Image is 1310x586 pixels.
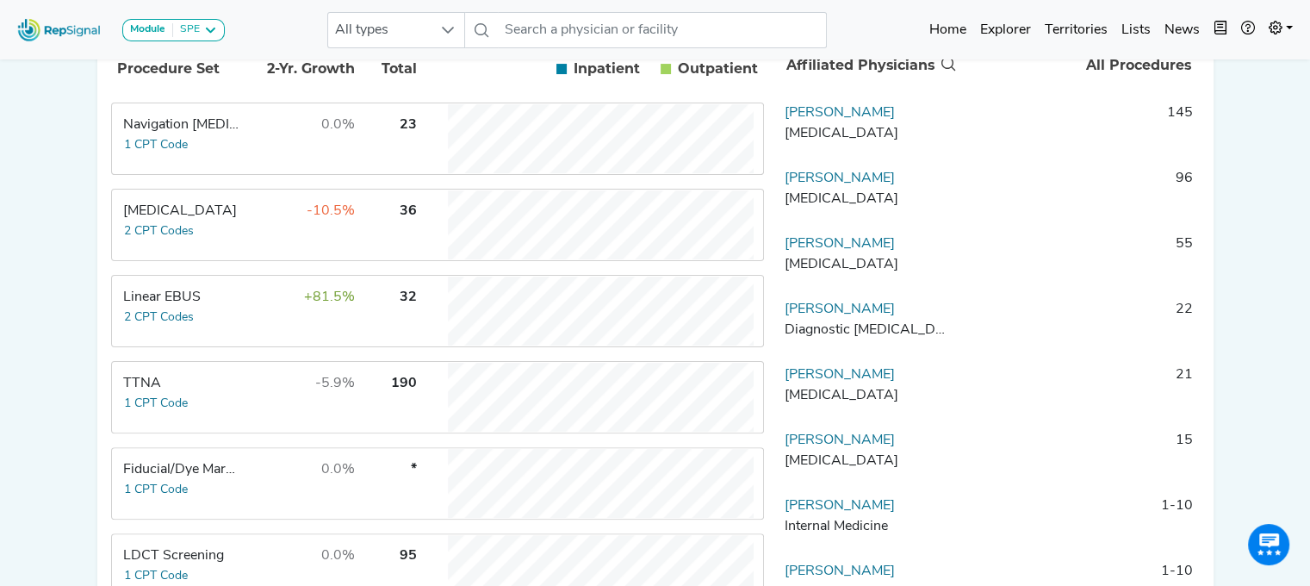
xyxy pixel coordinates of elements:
[785,106,895,120] a: [PERSON_NAME]
[785,433,895,447] a: [PERSON_NAME]
[959,37,1199,94] th: All Procedures
[173,23,200,37] div: SPE
[785,254,952,275] div: Radiation Oncology
[123,373,241,394] div: TTNA
[245,40,357,98] th: 2-Yr. Growth
[785,451,952,471] div: Interventional Radiology
[123,566,189,586] button: 1 CPT Code
[123,221,195,241] button: 2 CPT Codes
[1114,13,1158,47] a: Lists
[959,430,1200,482] td: 15
[307,204,355,218] span: -10.5%
[785,368,895,382] a: [PERSON_NAME]
[400,290,417,304] span: 32
[122,19,225,41] button: ModuleSPE
[315,377,355,390] span: -5.9%
[959,496,1200,547] td: 1-10
[1038,13,1114,47] a: Territories
[1158,13,1207,47] a: News
[785,123,952,144] div: Radiation Oncology
[959,168,1200,220] td: 96
[123,115,241,135] div: Navigation Bronchoscopy
[115,40,244,98] th: Procedure Set
[123,308,195,327] button: 2 CPT Codes
[123,459,241,480] div: Fiducial/Dye Marking
[304,290,355,304] span: +81.5%
[959,299,1200,351] td: 22
[400,549,417,563] span: 95
[321,118,355,132] span: 0.0%
[973,13,1038,47] a: Explorer
[785,302,895,316] a: [PERSON_NAME]
[785,189,952,209] div: Thoracic Surgery
[574,59,640,79] span: Inpatient
[922,13,973,47] a: Home
[785,237,895,251] a: [PERSON_NAME]
[130,24,165,34] strong: Module
[785,564,895,578] a: [PERSON_NAME]
[400,204,417,218] span: 36
[785,171,895,185] a: [PERSON_NAME]
[321,549,355,563] span: 0.0%
[359,40,419,98] th: Total
[498,12,827,48] input: Search a physician or facility
[400,118,417,132] span: 23
[123,287,241,308] div: Linear EBUS
[123,545,241,566] div: LDCT Screening
[785,320,952,340] div: Diagnostic Radiology
[321,463,355,477] span: 0.0%
[779,37,959,94] th: Affiliated Physicians
[959,103,1200,154] td: 145
[123,480,189,500] button: 1 CPT Code
[1207,13,1234,47] button: Intel Book
[785,516,952,537] div: Internal Medicine
[785,385,952,406] div: Thoracic Surgery
[391,377,417,390] span: 190
[785,499,895,513] a: [PERSON_NAME]
[678,59,758,79] span: Outpatient
[959,365,1200,416] td: 21
[123,135,189,155] button: 1 CPT Code
[959,234,1200,285] td: 55
[328,13,431,47] span: All types
[123,394,189,414] button: 1 CPT Code
[123,201,241,221] div: Transbronchial Biopsy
